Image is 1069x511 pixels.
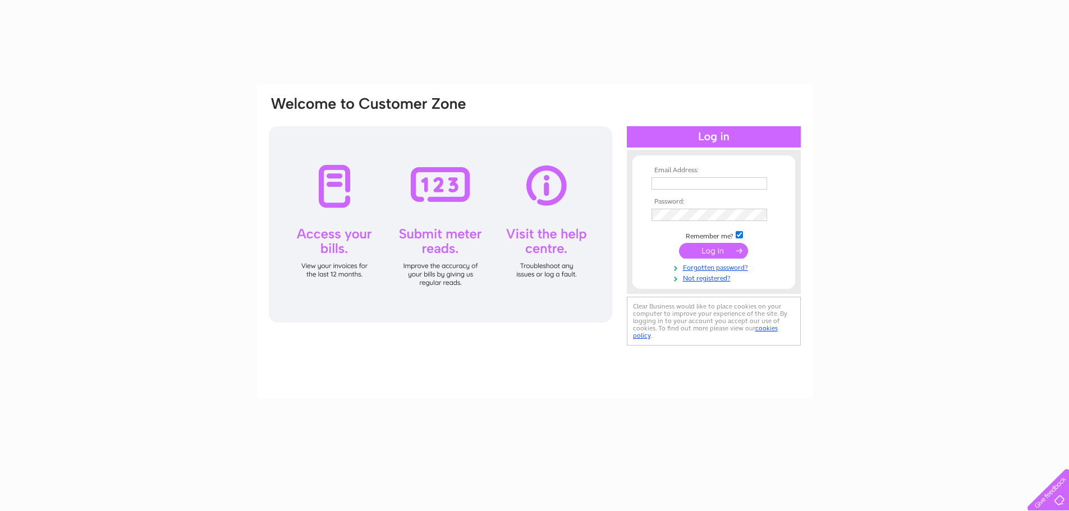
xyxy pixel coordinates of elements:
a: cookies policy [633,324,778,339]
td: Remember me? [649,229,779,241]
th: Email Address: [649,167,779,174]
th: Password: [649,198,779,206]
a: Forgotten password? [652,261,779,272]
div: Clear Business would like to place cookies on your computer to improve your experience of the sit... [627,297,801,346]
input: Submit [679,243,748,259]
a: Not registered? [652,272,779,283]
